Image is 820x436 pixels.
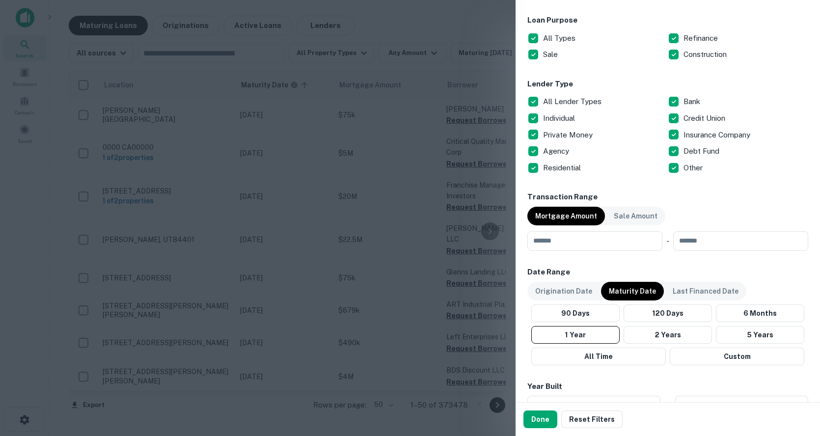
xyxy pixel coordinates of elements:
button: 2 Years [624,326,712,344]
h6: Year Built [527,381,562,392]
p: Agency [543,145,571,157]
p: All Types [543,32,577,44]
button: Custom [670,348,804,365]
button: All Time [531,348,666,365]
button: Open [643,402,657,416]
p: Origination Date [535,286,592,297]
p: Other [683,162,705,174]
button: 120 Days [624,304,712,322]
p: Insurance Company [683,129,752,141]
p: Credit Union [683,112,727,124]
p: Bank [683,96,702,108]
button: 6 Months [716,304,804,322]
h6: Lender Type [527,79,808,90]
iframe: Chat Widget [771,357,820,405]
button: Reset Filters [561,410,623,428]
button: 90 Days [531,304,620,322]
h6: Transaction Range [527,191,808,203]
h6: Date Range [527,267,808,278]
button: 5 Years [716,326,804,344]
p: Refinance [683,32,720,44]
h6: Loan Purpose [527,15,808,26]
p: Individual [543,112,577,124]
p: All Lender Types [543,96,603,108]
p: Maturity Date [609,286,656,297]
p: Residential [543,162,583,174]
p: Mortgage Amount [535,211,597,221]
button: 1 Year [531,326,620,344]
p: Debt Fund [683,145,721,157]
div: - [666,231,669,251]
p: Sale [543,49,560,60]
button: Done [523,410,557,428]
p: Last Financed Date [673,286,738,297]
p: Construction [683,49,729,60]
p: Sale Amount [614,211,657,221]
p: Private Money [543,129,595,141]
